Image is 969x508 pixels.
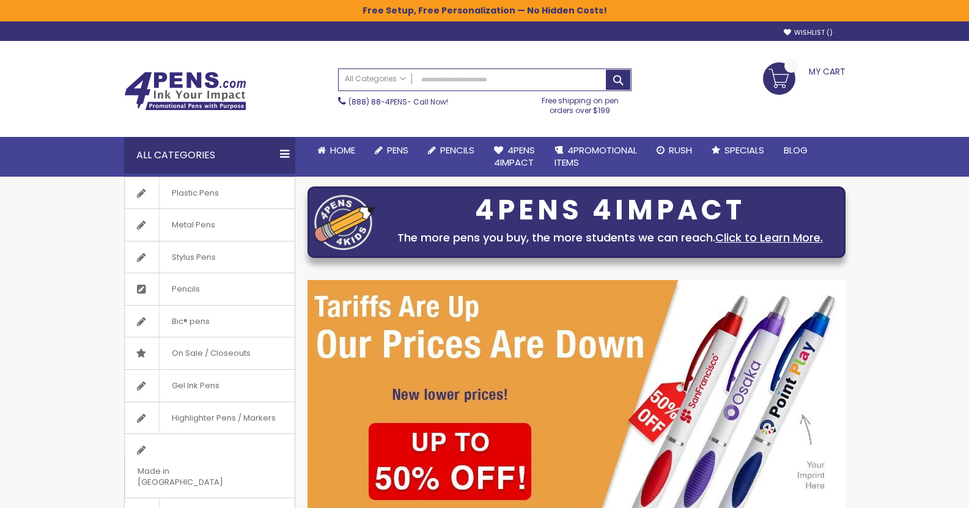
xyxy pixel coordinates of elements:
[418,137,484,164] a: Pencils
[159,370,232,402] span: Gel Ink Pens
[647,137,702,164] a: Rush
[124,137,295,174] div: All Categories
[314,194,375,250] img: four_pen_logo.png
[555,144,637,169] span: 4PROMOTIONAL ITEMS
[669,144,692,156] span: Rush
[724,144,764,156] span: Specials
[387,144,408,156] span: Pens
[125,177,295,209] a: Plastic Pens
[125,434,295,498] a: Made in [GEOGRAPHIC_DATA]
[484,137,545,177] a: 4Pens4impact
[308,137,365,164] a: Home
[339,69,412,89] a: All Categories
[348,97,448,107] span: - Call Now!
[545,137,647,177] a: 4PROMOTIONALITEMS
[125,209,295,241] a: Metal Pens
[125,273,295,305] a: Pencils
[125,241,295,273] a: Stylus Pens
[159,209,227,241] span: Metal Pens
[529,91,632,116] div: Free shipping on pen orders over $199
[330,144,355,156] span: Home
[124,72,246,111] img: 4Pens Custom Pens and Promotional Products
[348,97,407,107] a: (888) 88-4PENS
[125,370,295,402] a: Gel Ink Pens
[159,402,288,434] span: Highlighter Pens / Markers
[159,273,212,305] span: Pencils
[125,306,295,337] a: Bic® pens
[784,28,833,37] a: Wishlist
[702,137,774,164] a: Specials
[159,306,222,337] span: Bic® pens
[365,137,418,164] a: Pens
[715,230,823,245] a: Click to Learn More.
[125,337,295,369] a: On Sale / Closeouts
[159,337,263,369] span: On Sale / Closeouts
[440,144,474,156] span: Pencils
[774,137,817,164] a: Blog
[159,241,228,273] span: Stylus Pens
[381,197,839,223] div: 4PENS 4IMPACT
[159,177,231,209] span: Plastic Pens
[125,402,295,434] a: Highlighter Pens / Markers
[125,455,264,498] span: Made in [GEOGRAPHIC_DATA]
[494,144,535,169] span: 4Pens 4impact
[345,74,406,84] span: All Categories
[381,229,839,246] div: The more pens you buy, the more students we can reach.
[784,144,808,156] span: Blog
